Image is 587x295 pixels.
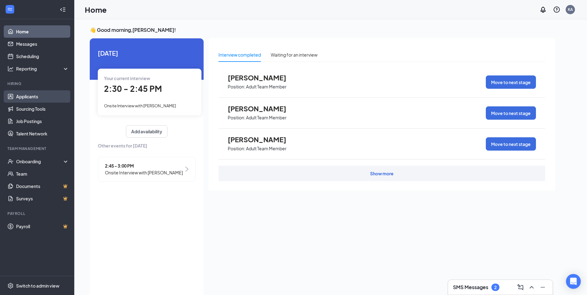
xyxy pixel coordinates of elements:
[7,211,68,216] div: Payroll
[553,6,560,13] svg: QuestionInfo
[568,7,573,12] div: KA
[228,115,245,121] p: Position:
[7,158,14,165] svg: UserCheck
[228,146,245,152] p: Position:
[516,282,525,292] button: ComposeMessage
[228,135,296,143] span: [PERSON_NAME]
[16,115,69,127] a: Job Postings
[539,284,546,291] svg: Minimize
[486,75,536,89] button: Move to next stage
[486,106,536,120] button: Move to next stage
[517,284,524,291] svg: ComposeMessage
[566,274,581,289] div: Open Intercom Messenger
[16,220,69,233] a: PayrollCrown
[85,4,107,15] h1: Home
[7,66,14,72] svg: Analysis
[16,180,69,192] a: DocumentsCrown
[453,284,488,291] h3: SMS Messages
[539,6,547,13] svg: Notifications
[16,38,69,50] a: Messages
[486,137,536,151] button: Move to next stage
[538,282,548,292] button: Minimize
[16,168,69,180] a: Team
[16,283,59,289] div: Switch to admin view
[16,66,69,72] div: Reporting
[16,50,69,62] a: Scheduling
[105,169,183,176] span: Onsite Interview with [PERSON_NAME]
[104,83,162,94] span: 2:30 - 2:45 PM
[7,283,14,289] svg: Settings
[246,84,287,90] p: Adult Team Member
[104,103,176,108] span: Onsite Interview with [PERSON_NAME]
[528,284,535,291] svg: ChevronUp
[98,142,196,149] span: Other events for [DATE]
[105,162,183,169] span: 2:45 - 3:00 PM
[16,192,69,205] a: SurveysCrown
[16,158,64,165] div: Onboarding
[7,6,13,12] svg: WorkstreamLogo
[370,170,394,177] div: Show more
[228,84,245,90] p: Position:
[126,125,167,138] button: Add availability
[246,115,287,121] p: Adult Team Member
[90,27,555,33] h3: 👋 Good morning, [PERSON_NAME] !
[16,25,69,38] a: Home
[16,90,69,103] a: Applicants
[7,81,68,86] div: Hiring
[98,48,196,58] span: [DATE]
[104,75,150,81] span: Your current interview
[16,127,69,140] a: Talent Network
[218,51,261,58] div: Interview completed
[228,74,296,82] span: [PERSON_NAME]
[494,285,497,290] div: 2
[16,103,69,115] a: Sourcing Tools
[527,282,537,292] button: ChevronUp
[60,6,66,13] svg: Collapse
[228,105,296,113] span: [PERSON_NAME]
[271,51,317,58] div: Waiting for an interview
[246,146,287,152] p: Adult Team Member
[7,146,68,151] div: Team Management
